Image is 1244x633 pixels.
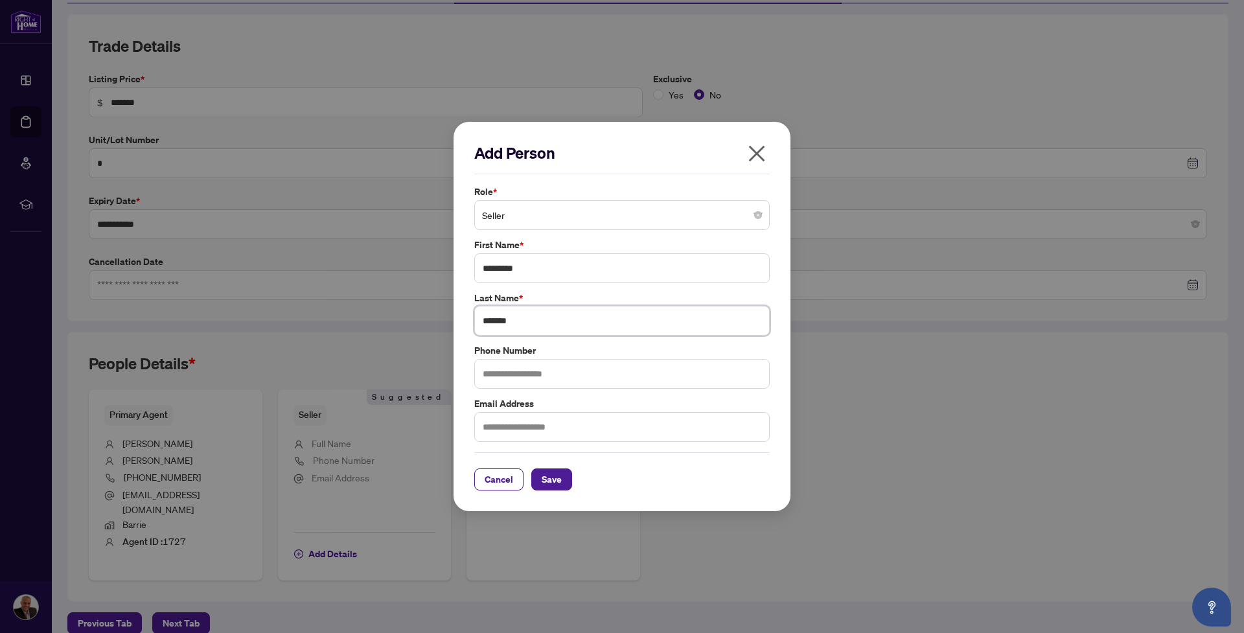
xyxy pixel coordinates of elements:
span: close-circle [754,211,762,219]
button: Save [531,468,572,490]
label: Email Address [474,397,770,411]
label: Role [474,185,770,199]
label: First Name [474,238,770,252]
button: Cancel [474,468,524,490]
label: Phone Number [474,343,770,358]
label: Last Name [474,291,770,305]
h2: Add Person [474,143,770,163]
span: Cancel [485,469,513,490]
span: close [746,143,767,164]
button: Open asap [1192,588,1231,627]
span: Seller [482,203,762,227]
span: Save [542,469,562,490]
